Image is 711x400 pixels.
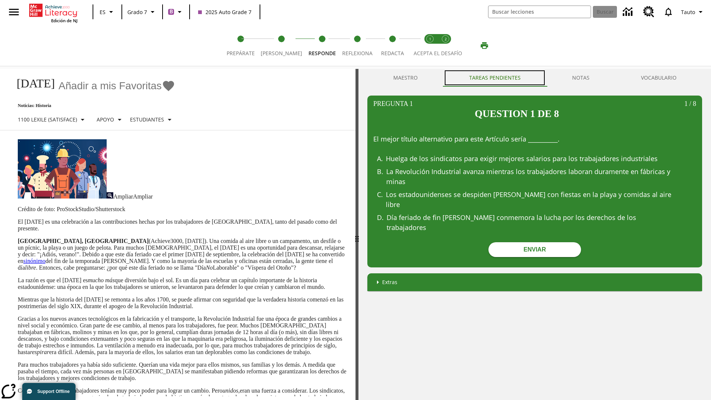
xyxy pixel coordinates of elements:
[615,69,702,87] button: VOCABULARIO
[59,80,162,92] span: Añadir a mis Favoritas
[165,5,187,19] button: Boost El color de la clase es morado/púrpura. Cambiar el color de la clase.
[113,193,133,200] span: Ampliar
[130,116,164,123] p: Estudiantes
[618,2,639,22] a: Centro de información
[15,113,90,126] button: Seleccione Lexile, 1100 Lexile (Satisface)
[445,37,447,41] text: 2
[127,8,147,16] span: Grado 7
[367,273,702,291] div: Extras
[18,139,107,199] img: una pancarta con fondo azul muestra la ilustración de una fila de diferentes hombres y mujeres co...
[678,5,708,19] button: Perfil/Configuración
[475,108,559,120] h2: Question 1 de 8
[96,5,119,19] button: Lenguaje: ES, Selecciona un idioma
[684,100,688,107] span: 1
[659,2,678,21] a: Notificaciones
[386,190,672,210] div: Los estadounidenses se despiden [PERSON_NAME] con fiestas en la playa y comidas al aire libre
[37,389,70,394] span: Support Offline
[23,258,46,264] a: sinónimo
[3,1,25,23] button: Abrir el menú lateral
[414,50,462,57] span: ACEPTA EL DESAFÍO
[18,219,347,232] p: El [DATE] es una celebración a las contribuciones hechas por los trabajadores de [GEOGRAPHIC_DATA...
[18,116,77,123] p: 1100 Lexile (Satisface)
[18,296,347,310] p: Mientras que la historia del [DATE] se remonta a los años 1700, se puede afirmar con seguridad qu...
[124,5,160,19] button: Grado: Grado 7, Elige un grado
[227,50,255,57] span: Prepárate
[377,167,383,177] span: B .
[97,116,114,123] p: Apoyo
[443,69,546,87] button: TAREAS PENDIENTES
[9,77,55,90] h1: [DATE]
[546,69,615,87] button: NOTAS
[25,264,36,271] em: libre
[22,383,76,400] button: Support Offline
[51,18,77,23] span: Edición de NJ
[373,134,696,144] p: El mejor título alternativo para este Artículo sería __________.
[681,8,695,16] span: Tauto
[223,387,240,394] em: unidos,
[255,25,308,66] button: Lee step 2 of 5
[684,100,696,128] p: 8
[336,25,378,66] button: Reflexiona step 4 of 5
[30,349,49,355] em: respirar
[107,192,113,199] img: Ampliar
[308,50,336,57] span: Responde
[377,213,384,223] span: D .
[59,79,175,92] button: Añadir a mis Favoritas - Día del Trabajo
[488,6,591,18] input: Buscar campo
[381,50,404,57] span: Redacta
[261,50,302,57] span: [PERSON_NAME]
[419,25,441,66] button: Acepta el desafío lee step 1 of 2
[18,277,347,290] p: La razón es que el [DATE] es que diversión bajo el sol. Es un día para celebrar un capítulo impor...
[435,25,456,66] button: Acepta el desafío contesta step 2 of 2
[170,7,173,16] span: B
[382,278,397,286] p: Extras
[367,69,443,87] button: Maestro
[473,39,496,52] button: Imprimir
[206,264,213,271] em: No
[18,238,347,271] p: (Achieve3000, [DATE]). Una comida al aire libre o un campamento, un desfile o un pícnic, la playa...
[302,25,342,66] button: Responde step 3 of 5
[198,8,251,16] span: 2025 Auto Grade 7
[100,8,106,16] span: ES
[386,154,672,164] div: Huelga de los sindicatos para exigir mejores salarios para los trabajadores industriales
[358,69,711,400] div: activity
[689,100,691,107] span: /
[18,206,347,213] p: Crédito de foto: ProStockStudio/Shutterstock
[639,2,659,22] a: Centro de recursos, Se abrirá en una pestaña nueva.
[488,242,581,257] button: Enviar
[386,167,673,187] div: La Revolución Industrial avanza mientras los trabajadores laboran duramente en fábricas y minas
[18,361,347,381] p: Para muchos trabajadores ya había sido suficiente. Querían una vida mejor para ellos mismos, sus ...
[373,25,413,66] button: Redacta step 5 of 5
[373,100,413,128] p: Pregunta
[367,69,702,87] div: Instructional Panel Tabs
[9,103,177,109] p: Noticias: Historia
[88,277,114,283] em: mucho más
[221,25,261,66] button: Prepárate step 1 of 5
[94,113,127,126] button: Tipo de apoyo, Apoyo
[133,193,153,200] span: Ampliar
[377,154,383,164] span: A .
[29,2,77,23] div: Portada
[408,100,413,107] span: 1
[127,113,177,126] button: Seleccionar estudiante
[18,316,347,356] p: Gracias a los nuevos avances tecnológicos en la fabricación y el transporte, la Revolución Indust...
[342,50,373,57] span: Reflexiona
[387,213,673,233] div: Día feriado de fin [PERSON_NAME] conmemora la lucha por los derechos de los trabajadores
[377,190,383,200] span: C .
[18,238,148,244] strong: [GEOGRAPHIC_DATA], [GEOGRAPHIC_DATA]
[429,37,431,41] text: 1
[355,69,358,400] div: Pulsa la tecla de intro o la barra espaciadora y luego presiona las flechas de derecha e izquierd...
